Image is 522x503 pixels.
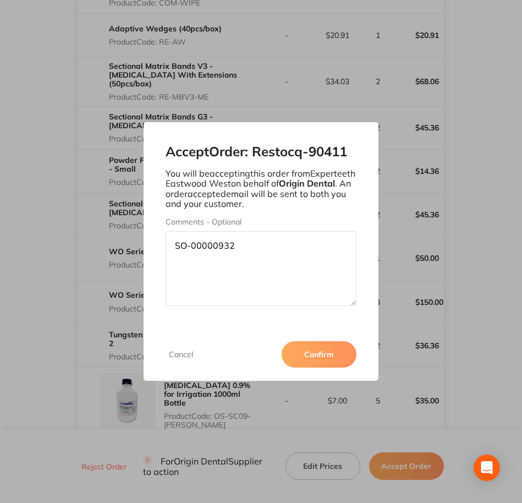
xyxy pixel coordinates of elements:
[166,349,196,359] button: Cancel
[282,341,356,368] button: Confirm
[474,455,500,481] div: Open Intercom Messenger
[166,168,356,209] p: You will be accepting this order from Experteeth Eastwood West on behalf of . An order accepted e...
[166,217,356,226] label: Comments - Optional
[166,144,356,160] h2: Accept Order: Restocq- 90411
[166,231,356,306] textarea: SO-00000932
[279,178,335,189] b: Origin Dental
